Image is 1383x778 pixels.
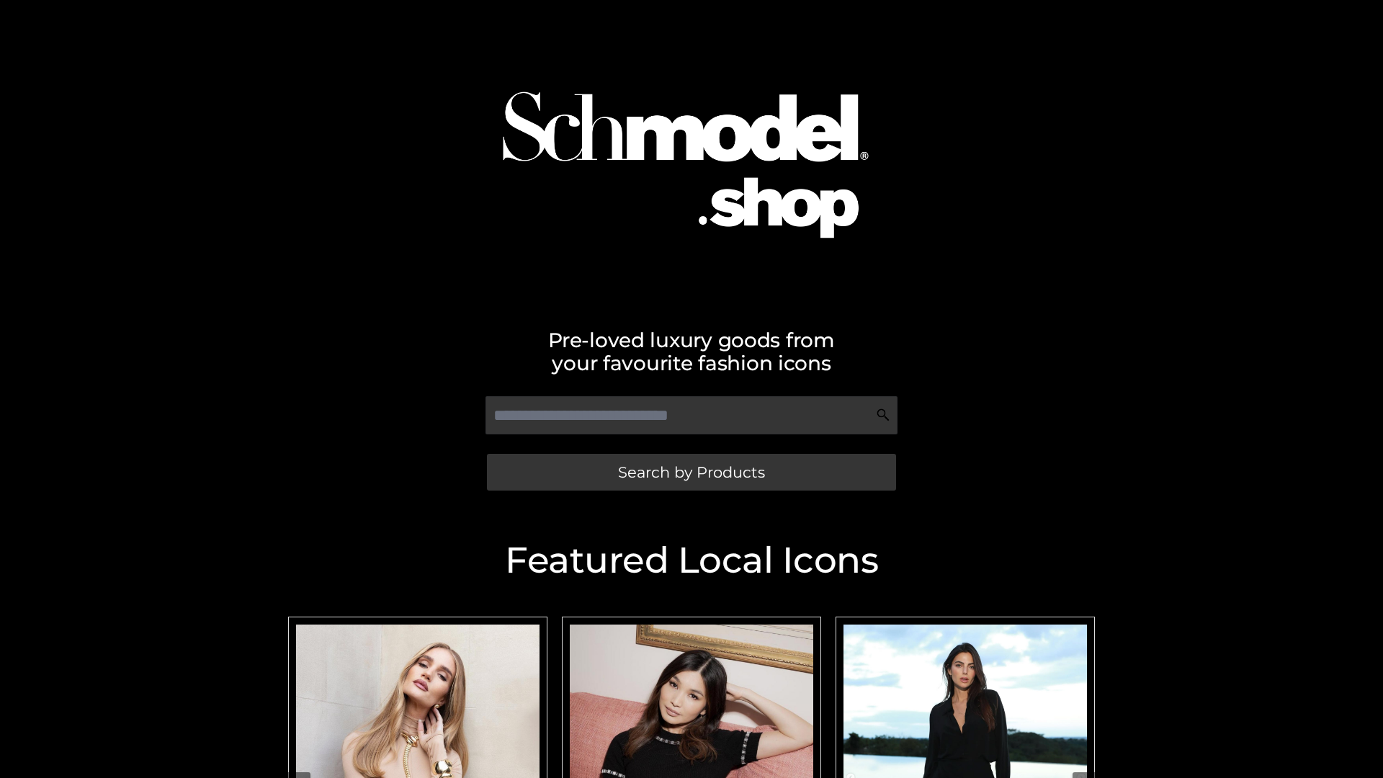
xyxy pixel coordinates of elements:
h2: Pre-loved luxury goods from your favourite fashion icons [281,328,1102,375]
span: Search by Products [618,465,765,480]
h2: Featured Local Icons​ [281,542,1102,578]
img: Search Icon [876,408,890,422]
a: Search by Products [487,454,896,491]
